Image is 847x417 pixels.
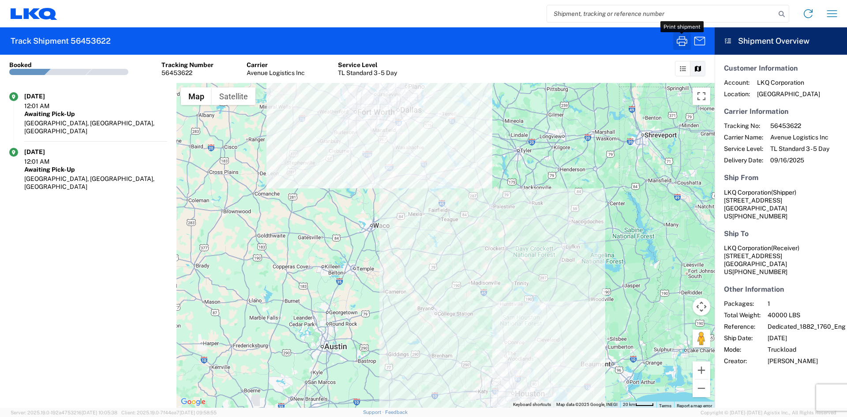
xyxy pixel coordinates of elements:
[556,402,618,407] span: Map data ©2025 Google, INEGI
[770,156,829,164] span: 09/16/2025
[724,189,771,196] span: LKQ Corporation
[724,79,750,86] span: Account:
[82,410,117,415] span: [DATE] 10:05:38
[693,298,710,316] button: Map camera controls
[11,410,117,415] span: Server: 2025.19.0-192a4753216
[770,133,829,141] span: Avenue Logistics Inc
[338,69,397,77] div: TL Standard 3 - 5 Day
[724,156,763,164] span: Delivery Date:
[24,102,68,110] div: 12:01 AM
[24,110,167,118] div: Awaiting Pick-Up
[338,61,397,69] div: Service Level
[212,87,255,105] button: Show satellite imagery
[724,122,763,130] span: Tracking No:
[24,175,167,191] div: [GEOGRAPHIC_DATA], [GEOGRAPHIC_DATA], [GEOGRAPHIC_DATA]
[677,403,712,408] a: Report a map error
[724,64,838,72] h5: Customer Information
[24,119,167,135] div: [GEOGRAPHIC_DATA], [GEOGRAPHIC_DATA], [GEOGRAPHIC_DATA]
[757,79,820,86] span: LKQ Corporation
[724,197,782,204] span: [STREET_ADDRESS]
[724,244,838,276] address: [GEOGRAPHIC_DATA] US
[771,189,796,196] span: (Shipper)
[724,323,761,331] span: Reference:
[724,107,838,116] h5: Carrier Information
[724,334,761,342] span: Ship Date:
[623,402,635,407] span: 20 km
[24,165,167,173] div: Awaiting Pick-Up
[247,61,305,69] div: Carrier
[732,213,787,220] span: [PHONE_NUMBER]
[732,268,787,275] span: [PHONE_NUMBER]
[724,133,763,141] span: Carrier Name:
[24,158,68,165] div: 12:01 AM
[724,311,761,319] span: Total Weight:
[179,396,208,408] img: Google
[161,69,214,77] div: 56453622
[180,410,217,415] span: [DATE] 09:58:55
[659,403,671,408] a: Terms
[693,330,710,347] button: Drag Pegman onto the map to open Street View
[385,409,408,415] a: Feedback
[181,87,212,105] button: Show street map
[513,402,551,408] button: Keyboard shortcuts
[161,61,214,69] div: Tracking Number
[724,229,838,238] h5: Ship To
[693,361,710,379] button: Zoom in
[771,244,799,252] span: (Receiver)
[770,145,829,153] span: TL Standard 3 - 5 Day
[693,379,710,397] button: Zoom out
[724,188,838,220] address: [GEOGRAPHIC_DATA] US
[11,36,111,46] h2: Track Shipment 56453622
[724,346,761,353] span: Mode:
[693,87,710,105] button: Toggle fullscreen view
[724,300,761,308] span: Packages:
[620,402,656,408] button: Map Scale: 20 km per 38 pixels
[724,244,799,259] span: LKQ Corporation [STREET_ADDRESS]
[724,145,763,153] span: Service Level:
[701,409,836,417] span: Copyright © [DATE]-[DATE] Agistix Inc., All Rights Reserved
[757,90,820,98] span: [GEOGRAPHIC_DATA]
[547,5,776,22] input: Shipment, tracking or reference number
[24,92,68,100] div: [DATE]
[179,396,208,408] a: Open this area in Google Maps (opens a new window)
[724,357,761,365] span: Creator:
[724,173,838,182] h5: Ship From
[363,409,385,415] a: Support
[724,90,750,98] span: Location:
[121,410,217,415] span: Client: 2025.19.0-7f44ea7
[247,69,305,77] div: Avenue Logistics Inc
[724,285,838,293] h5: Other Information
[770,122,829,130] span: 56453622
[715,27,847,55] header: Shipment Overview
[9,61,32,69] div: Booked
[24,148,68,156] div: [DATE]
